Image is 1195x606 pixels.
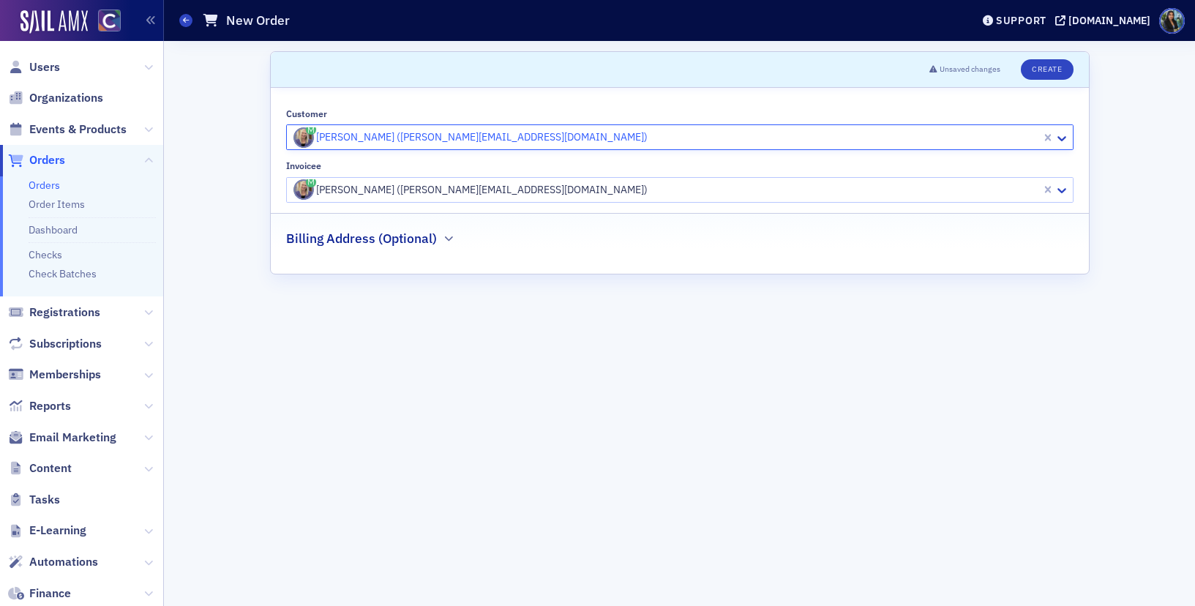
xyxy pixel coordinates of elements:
[29,179,60,192] a: Orders
[8,121,127,138] a: Events & Products
[8,430,116,446] a: Email Marketing
[29,586,71,602] span: Finance
[1021,59,1073,80] button: Create
[8,59,60,75] a: Users
[88,10,121,34] a: View Homepage
[98,10,121,32] img: SailAMX
[8,398,71,414] a: Reports
[8,523,86,539] a: E-Learning
[293,127,1038,148] div: [PERSON_NAME] ([PERSON_NAME][EMAIL_ADDRESS][DOMAIN_NAME])
[29,267,97,280] a: Check Batches
[29,198,85,211] a: Order Items
[29,223,78,236] a: Dashboard
[29,398,71,414] span: Reports
[286,229,437,248] h2: Billing Address (Optional)
[29,336,102,352] span: Subscriptions
[8,336,102,352] a: Subscriptions
[29,554,98,570] span: Automations
[8,586,71,602] a: Finance
[29,430,116,446] span: Email Marketing
[286,160,321,171] div: Invoicee
[8,460,72,476] a: Content
[29,248,62,261] a: Checks
[29,460,72,476] span: Content
[8,554,98,570] a: Automations
[8,304,100,321] a: Registrations
[226,12,290,29] h1: New Order
[29,121,127,138] span: Events & Products
[29,152,65,168] span: Orders
[1068,14,1150,27] div: [DOMAIN_NAME]
[940,64,1000,75] span: Unsaved changes
[1159,8,1185,34] span: Profile
[8,152,65,168] a: Orders
[29,492,60,508] span: Tasks
[20,10,88,34] img: SailAMX
[8,367,101,383] a: Memberships
[29,59,60,75] span: Users
[29,523,86,539] span: E-Learning
[8,90,103,106] a: Organizations
[293,179,1038,200] div: [PERSON_NAME] ([PERSON_NAME][EMAIL_ADDRESS][DOMAIN_NAME])
[29,304,100,321] span: Registrations
[996,14,1046,27] div: Support
[8,492,60,508] a: Tasks
[1055,15,1155,26] button: [DOMAIN_NAME]
[286,108,327,119] div: Customer
[29,90,103,106] span: Organizations
[29,367,101,383] span: Memberships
